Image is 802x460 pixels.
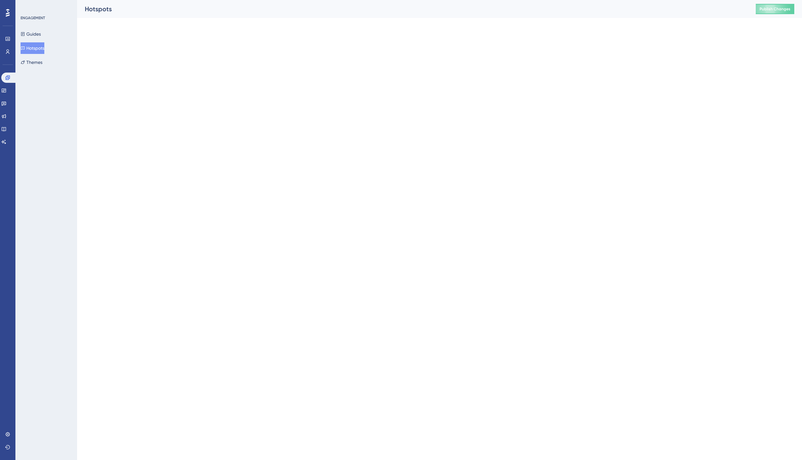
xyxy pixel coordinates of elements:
[21,28,41,40] button: Guides
[85,4,740,13] div: Hotspots
[21,15,45,21] div: ENGAGEMENT
[760,6,790,12] span: Publish Changes
[21,56,42,68] button: Themes
[21,42,44,54] button: Hotspots
[756,4,794,14] button: Publish Changes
